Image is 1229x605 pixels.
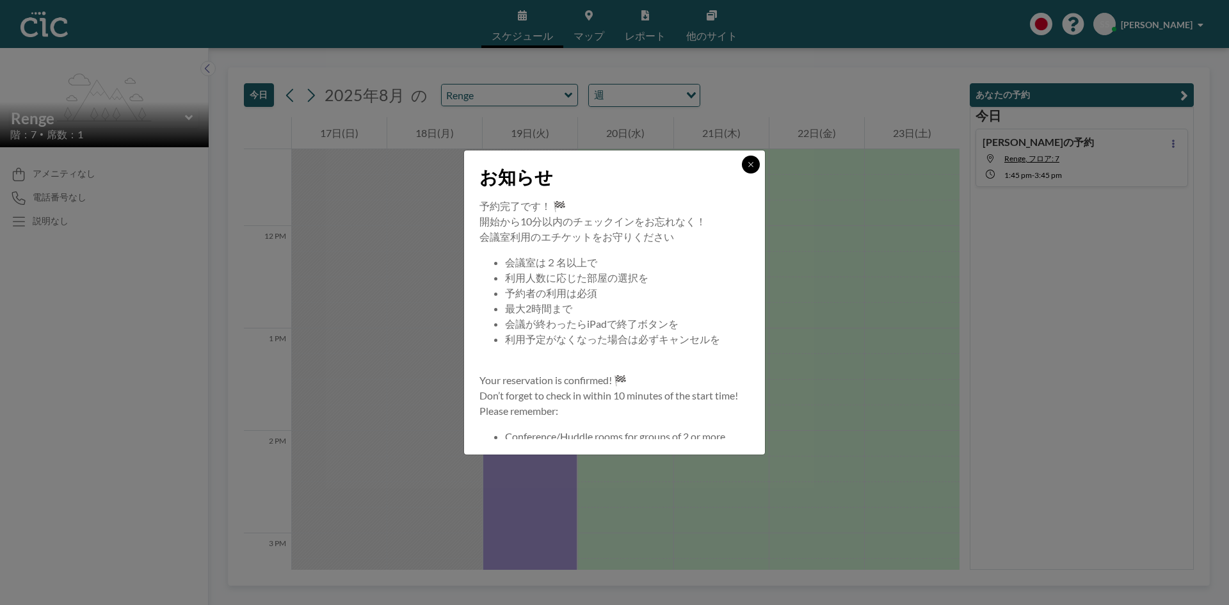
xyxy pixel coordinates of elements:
[505,256,597,268] span: 会議室は２名以上で
[479,230,674,243] span: 会議室利用のエチケットをお守りください
[505,287,597,299] span: 予約者の利用は必須
[479,405,558,417] span: Please remember:
[505,271,648,284] span: 利用人数に応じた部屋の選択を
[505,333,720,345] span: 利用予定がなくなった場合は必ずキャンセルを
[479,374,627,386] span: Your reservation is confirmed! 🏁
[479,215,706,227] span: 開始から10分以内のチェックインをお忘れなく！
[505,430,725,442] span: Conference/Huddle rooms for groups of 2 or more
[479,200,566,212] span: 予約完了です！ 🏁
[505,302,572,314] span: 最大2時間まで
[505,318,679,330] span: 会議が終わったらiPadで終了ボタンを
[479,166,553,188] span: お知らせ
[479,389,738,401] span: Don’t forget to check in within 10 minutes of the start time!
